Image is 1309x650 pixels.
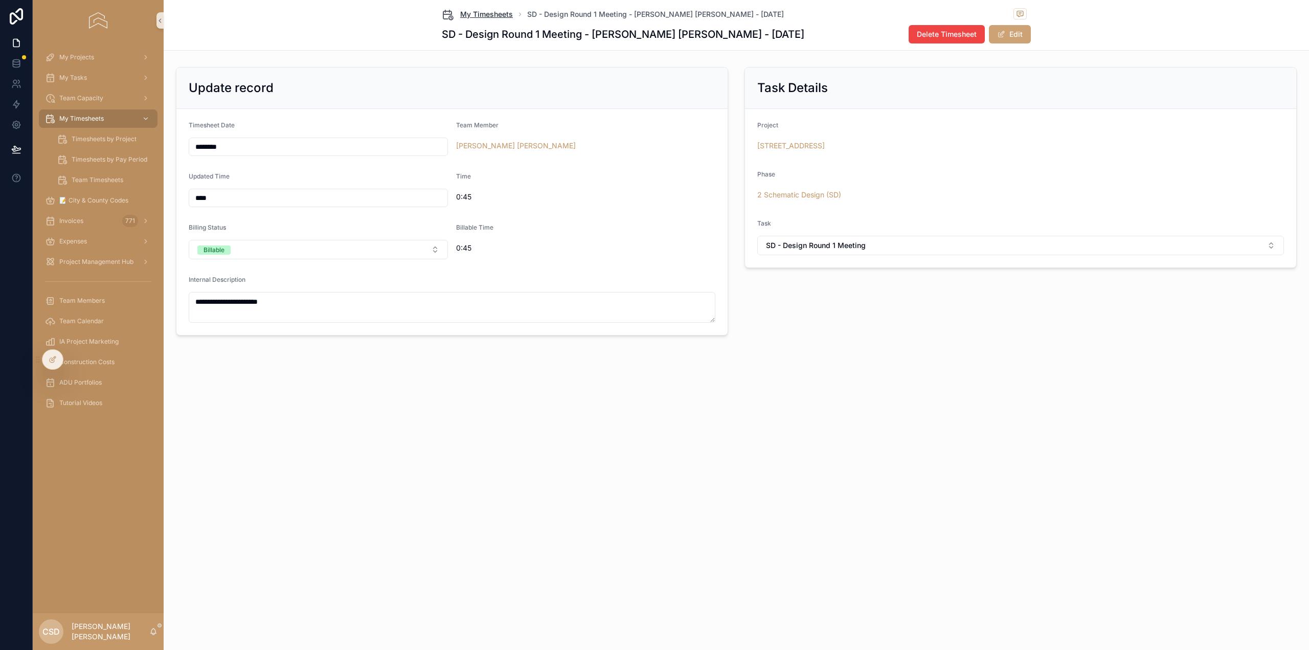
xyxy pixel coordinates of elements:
[59,237,87,245] span: Expenses
[59,74,87,82] span: My Tasks
[456,121,499,129] span: Team Member
[72,176,123,184] span: Team Timesheets
[456,243,715,253] span: 0:45
[442,27,804,41] h1: SD - Design Round 1 Meeting - [PERSON_NAME] [PERSON_NAME] - [DATE]
[39,353,157,371] a: Construction Costs
[122,215,138,227] div: 771
[59,399,102,407] span: Tutorial Videos
[189,172,230,180] span: Updated Time
[39,332,157,351] a: IA Project Marketing
[757,190,841,200] a: 2 Schematic Design (SD)
[39,89,157,107] a: Team Capacity
[89,12,107,29] img: App logo
[189,80,274,96] h2: Update record
[39,394,157,412] a: Tutorial Videos
[72,155,147,164] span: Timesheets by Pay Period
[189,276,245,283] span: Internal Description
[59,297,105,305] span: Team Members
[456,192,715,202] span: 0:45
[189,223,226,231] span: Billing Status
[917,29,977,39] span: Delete Timesheet
[766,240,866,251] span: SD - Design Round 1 Meeting
[757,170,775,178] span: Phase
[59,358,115,366] span: Construction Costs
[456,141,576,151] a: [PERSON_NAME] [PERSON_NAME]
[51,171,157,189] a: Team Timesheets
[39,109,157,128] a: My Timesheets
[39,253,157,271] a: Project Management Hub
[757,141,825,151] a: [STREET_ADDRESS]
[59,217,83,225] span: Invoices
[456,223,493,231] span: Billable Time
[59,115,104,123] span: My Timesheets
[72,621,149,642] p: [PERSON_NAME] [PERSON_NAME]
[39,232,157,251] a: Expenses
[189,240,448,259] button: Select Button
[51,150,157,169] a: Timesheets by Pay Period
[59,53,94,61] span: My Projects
[39,191,157,210] a: 📝 City & County Codes
[909,25,985,43] button: Delete Timesheet
[757,121,778,129] span: Project
[59,94,103,102] span: Team Capacity
[39,292,157,310] a: Team Members
[39,212,157,230] a: Invoices771
[59,338,119,346] span: IA Project Marketing
[757,236,1284,255] button: Select Button
[757,219,771,227] span: Task
[204,245,224,255] div: Billable
[39,48,157,66] a: My Projects
[59,258,133,266] span: Project Management Hub
[59,378,102,387] span: ADU Portfolios
[757,80,828,96] h2: Task Details
[189,121,235,129] span: Timesheet Date
[59,196,128,205] span: 📝 City & County Codes
[39,69,157,87] a: My Tasks
[527,9,784,19] a: SD - Design Round 1 Meeting - [PERSON_NAME] [PERSON_NAME] - [DATE]
[460,9,513,19] span: My Timesheets
[42,625,60,638] span: CSD
[72,135,137,143] span: Timesheets by Project
[33,41,164,425] div: scrollable content
[51,130,157,148] a: Timesheets by Project
[39,373,157,392] a: ADU Portfolios
[456,172,471,180] span: Time
[39,312,157,330] a: Team Calendar
[442,8,513,20] a: My Timesheets
[59,317,104,325] span: Team Calendar
[989,25,1031,43] button: Edit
